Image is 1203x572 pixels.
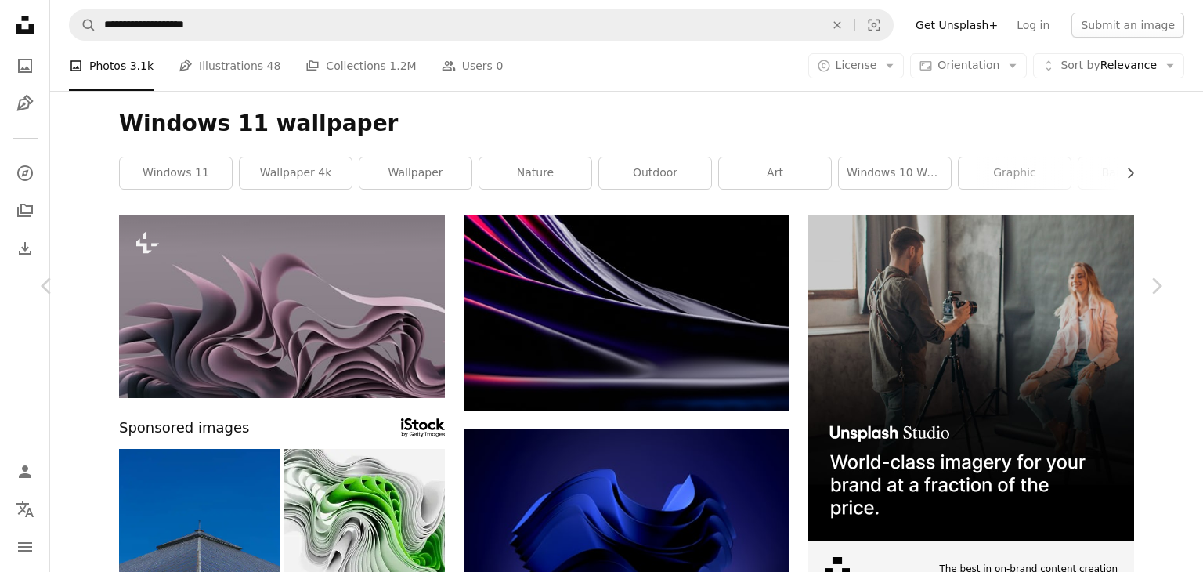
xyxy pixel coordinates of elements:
[9,50,41,81] a: Photos
[1060,58,1157,74] span: Relevance
[836,59,877,71] span: License
[305,41,416,91] a: Collections 1.2M
[119,110,1134,138] h1: Windows 11 wallpaper
[119,417,249,440] span: Sponsored images
[839,157,951,189] a: windows 10 wallpaper
[599,157,711,189] a: outdoor
[1007,13,1059,38] a: Log in
[855,10,893,40] button: Visual search
[1060,59,1100,71] span: Sort by
[808,53,905,78] button: License
[1033,53,1184,78] button: Sort byRelevance
[70,10,96,40] button: Search Unsplash
[1078,157,1190,189] a: background
[179,41,280,91] a: Illustrations 48
[1116,157,1134,189] button: scroll list to the right
[959,157,1071,189] a: graphic
[910,53,1027,78] button: Orientation
[9,157,41,189] a: Explore
[119,299,445,313] a: a computer generated image of an abstract design
[464,215,789,411] img: a close up of a cell phone with a black background
[9,456,41,487] a: Log in / Sign up
[359,157,471,189] a: wallpaper
[937,59,999,71] span: Orientation
[820,10,854,40] button: Clear
[9,531,41,563] button: Menu
[1071,13,1184,38] button: Submit an image
[464,305,789,319] a: a close up of a cell phone with a black background
[9,88,41,119] a: Illustrations
[267,57,281,74] span: 48
[719,157,831,189] a: art
[389,57,416,74] span: 1.2M
[496,57,503,74] span: 0
[808,215,1134,541] img: file-1715651741414-859baba4300dimage
[120,157,232,189] a: windows 11
[442,41,504,91] a: Users 0
[69,9,894,41] form: Find visuals sitewide
[479,157,591,189] a: nature
[1109,211,1203,361] a: Next
[9,195,41,226] a: Collections
[906,13,1007,38] a: Get Unsplash+
[119,215,445,398] img: a computer generated image of an abstract design
[240,157,352,189] a: wallpaper 4k
[464,513,789,527] a: an abstract blue background with wavy shapes
[9,494,41,525] button: Language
